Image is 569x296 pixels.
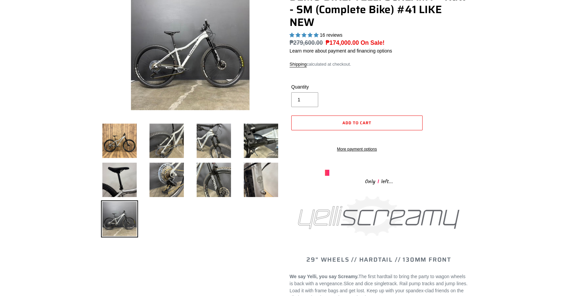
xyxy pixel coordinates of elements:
[101,161,138,198] img: Load image into Gallery viewer, DEMO_BIKE_YELLI_SCREAMY_-_Raw_-_SM_-_Complete_Bike_-_Dropper + Sa...
[375,177,381,186] span: 1
[290,62,307,67] a: Shipping
[291,84,355,91] label: Quantity
[290,274,465,286] span: The first hardtail to bring the party to wagon wheels is back with a vengeance.
[320,32,342,38] span: 16 reviews
[195,161,232,198] img: Load image into Gallery viewer, DEMO BIKE: YELLI SCREAMY - Raw - SM (Complete Bike) #41 LIKE NEW
[290,48,392,54] a: Learn more about payment and financing options
[291,116,423,130] button: Add to cart
[290,61,468,68] div: calculated at checkout.
[242,161,279,198] img: Load image into Gallery viewer, DEMO BIKE: YELLI SCREAMY - Raw - SM - Complete Bike - Seat tube
[325,176,433,186] div: Only left...
[290,39,323,46] s: ₱279,600.00
[291,146,423,152] a: More payment options
[148,122,185,159] img: Load image into Gallery viewer, DEMO BIKE: YELLI SCREAMY - Raw - SM (Complete Bike) #41 LIKE NEW
[342,120,371,126] span: Add to cart
[242,122,279,159] img: Load image into Gallery viewer, DEMO BIKE: YELLI SCREAMY - Raw - SM (Complete Bike) #41 LIKE NEW
[306,255,451,264] span: 29" WHEELS // HARDTAIL // 130MM FRONT
[290,32,320,38] span: 5.00 stars
[290,274,359,279] b: We say Yelli, you say Screamy.
[195,122,232,159] img: Load image into Gallery viewer, DEMO BIKE: YELLI SCREAMY - Raw - SM (Complete Bike) #41 LIKE NEW
[361,38,384,47] span: On Sale!
[148,161,185,198] img: Load image into Gallery viewer, DEMO BIKE: YELLI SCREAMY - Raw - SM (Complete Bike) #41 LIKE NEW
[326,39,359,46] span: ₱174,000.00
[101,200,138,237] img: Load image into Gallery viewer, DEMO BIKE: YELLI SCREAMY - Raw - SM (Complete Bike) #41 LIKE NEW
[101,122,138,159] img: Load image into Gallery viewer, DEMO BIKE: YELLI SCREAMY - Raw - SM (Complete Bike) #41 LIKE NEW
